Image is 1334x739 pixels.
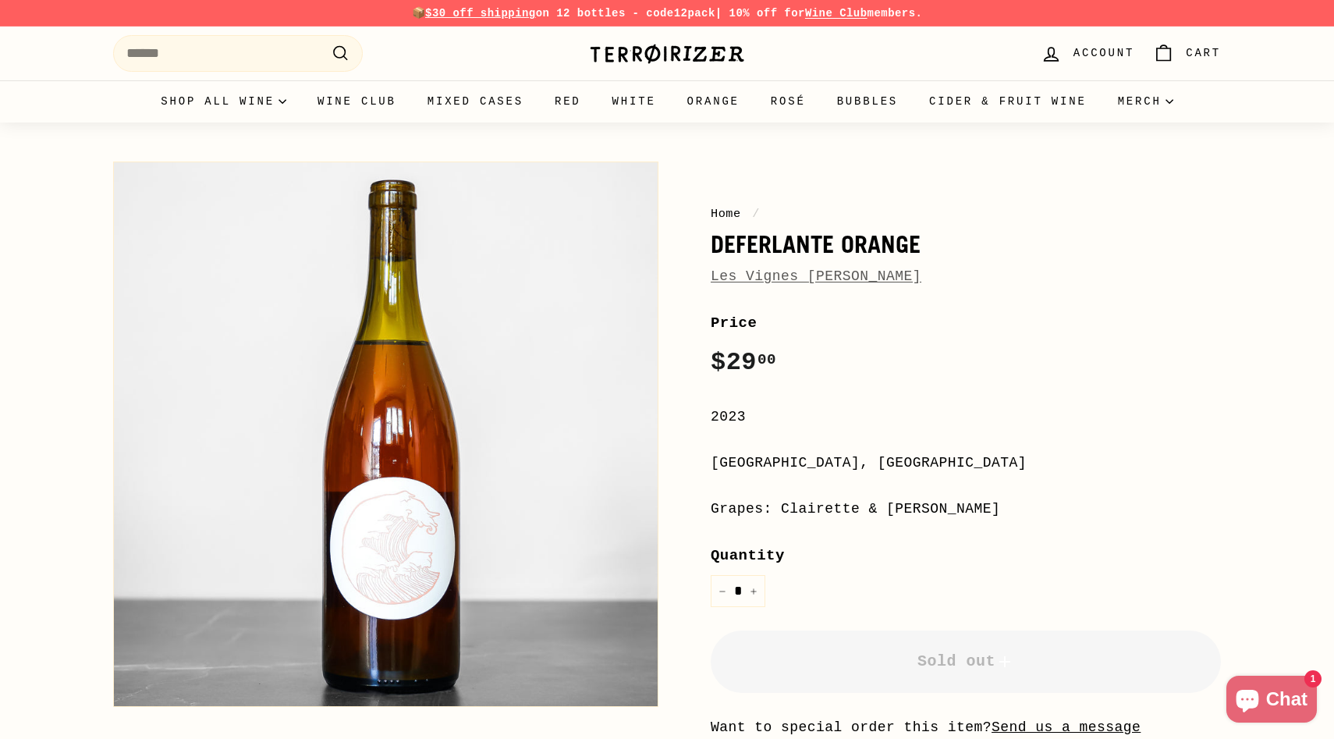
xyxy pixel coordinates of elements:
label: Price [711,311,1221,335]
button: Reduce item quantity by one [711,575,734,607]
div: Grapes: Clairette & [PERSON_NAME] [711,498,1221,520]
label: Quantity [711,544,1221,567]
a: Wine Club [302,80,412,123]
a: Cart [1144,30,1230,76]
a: Bubbles [821,80,914,123]
a: Mixed Cases [412,80,539,123]
strong: 12pack [674,7,715,20]
summary: Merch [1102,80,1189,123]
a: Home [711,207,741,221]
summary: Shop all wine [145,80,302,123]
span: Account [1073,44,1134,62]
a: Red [539,80,597,123]
button: Increase item quantity by one [742,575,765,607]
p: 📦 on 12 bottles - code | 10% off for members. [113,5,1221,22]
a: Orange [672,80,755,123]
a: White [597,80,672,123]
a: Wine Club [805,7,867,20]
h1: Deferlante Orange [711,231,1221,258]
span: $29 [711,348,776,377]
nav: breadcrumbs [711,204,1221,223]
span: Cart [1186,44,1221,62]
inbox-online-store-chat: Shopify online store chat [1222,676,1322,727]
li: Want to special order this item? [711,716,1221,739]
a: Les Vignes [PERSON_NAME] [711,268,921,284]
div: [GEOGRAPHIC_DATA], [GEOGRAPHIC_DATA] [711,452,1221,474]
a: Cider & Fruit Wine [914,80,1102,123]
div: Primary [82,80,1252,123]
div: 2023 [711,406,1221,428]
img: Deferlante Orange [114,162,658,706]
a: Account [1031,30,1144,76]
span: $30 off shipping [425,7,536,20]
a: Send us a message [992,719,1141,735]
span: Sold out [917,652,1014,670]
input: quantity [711,575,765,607]
a: Rosé [755,80,821,123]
span: / [748,207,764,221]
button: Sold out [711,631,1221,693]
sup: 00 [757,351,776,368]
